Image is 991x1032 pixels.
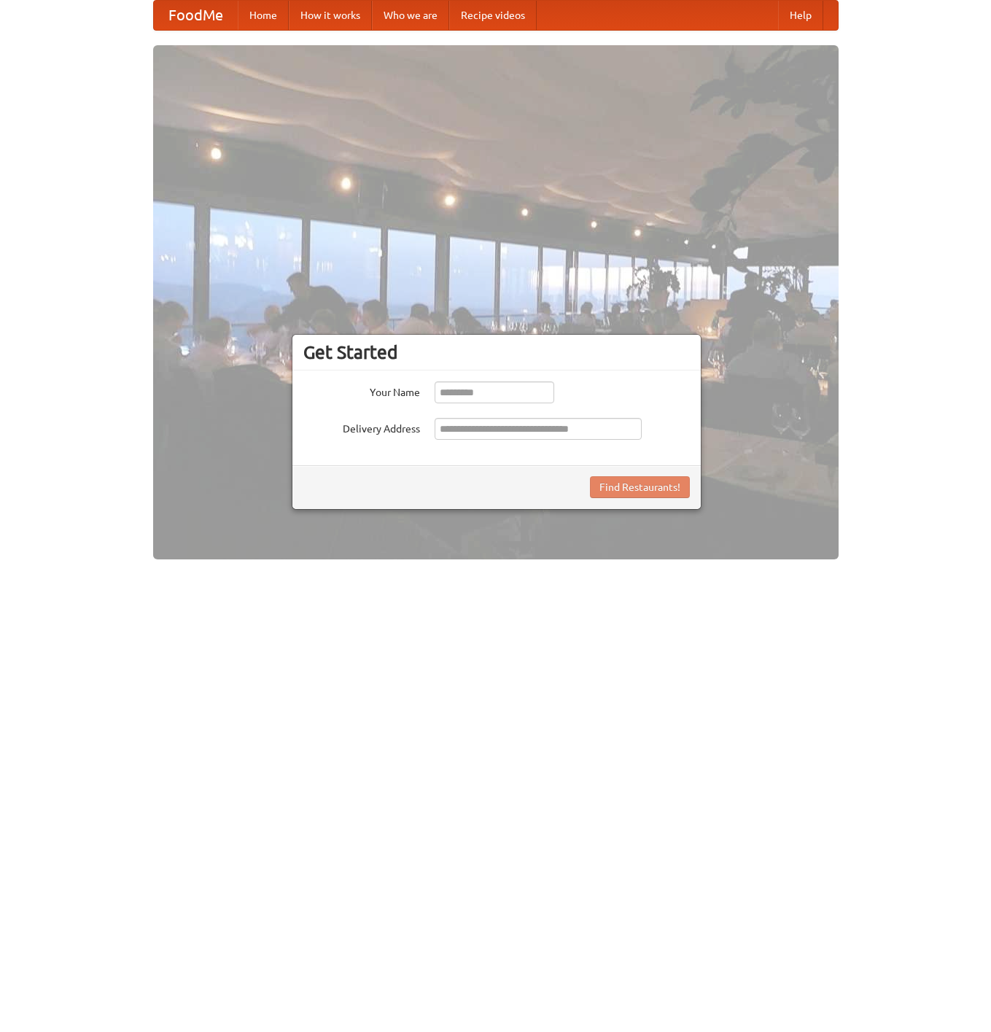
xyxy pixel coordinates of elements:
[154,1,238,30] a: FoodMe
[590,476,690,498] button: Find Restaurants!
[303,341,690,363] h3: Get Started
[238,1,289,30] a: Home
[449,1,537,30] a: Recipe videos
[372,1,449,30] a: Who we are
[303,418,420,436] label: Delivery Address
[303,381,420,400] label: Your Name
[778,1,823,30] a: Help
[289,1,372,30] a: How it works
